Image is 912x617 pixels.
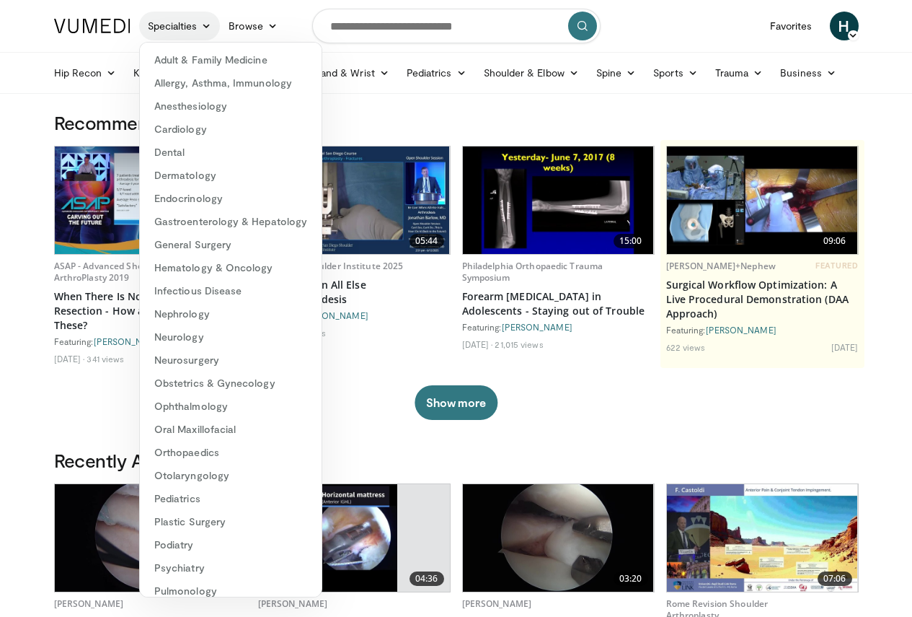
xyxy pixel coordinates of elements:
[462,321,655,333] div: Featuring:
[140,556,322,579] a: Psychiatry
[312,9,601,43] input: Search topics, interventions
[614,234,648,248] span: 15:00
[495,338,543,350] li: 21,015 views
[462,260,603,284] a: Philadelphia Orthopaedic Trauma Symposium
[54,111,859,134] h3: Recommended for You
[140,372,322,395] a: Obstetrics & Gynecology
[463,484,654,592] a: 03:20
[815,261,858,271] span: FEATURED
[830,12,859,40] a: H
[298,310,368,320] a: [PERSON_NAME]
[667,146,858,254] a: 09:06
[87,353,124,364] li: 341 views
[54,353,85,364] li: [DATE]
[55,146,246,254] img: 0ef2f93f-0791-49a9-9ea2-28dde805157c.620x360_q85_upscale.jpg
[220,12,286,40] a: Browse
[463,146,654,254] a: 15:00
[140,510,322,533] a: Plastic Surgery
[54,19,130,33] img: VuMedi Logo
[409,234,444,248] span: 05:44
[140,441,322,464] a: Orthopaedics
[140,349,322,372] a: Neurosurgery
[140,210,322,233] a: Gastroenterology & Hepatology
[305,58,398,87] a: Hand & Wrist
[140,279,322,302] a: Infectious Disease
[140,487,322,510] a: Pediatrics
[259,146,450,254] a: 05:44
[259,146,450,254] img: c75e891b-f162-40e8-b9ca-8ba1293e3b13.620x360_q85_upscale.jpg
[667,146,858,254] img: bcfc90b5-8c69-4b20-afee-af4c0acaf118.620x360_q85_upscale.jpg
[666,278,859,321] a: Surgical Workflow Optimization: A Live Procedural Demonstration (DAA Approach)
[462,598,532,610] a: [PERSON_NAME]
[140,187,322,210] a: Endocrinology
[311,484,397,592] img: cd449402-123d-47f7-b112-52d159f17939.620x360_q85_upscale.jpg
[666,341,706,353] li: 622 views
[140,164,322,187] a: Dermatology
[398,58,475,87] a: Pediatrics
[666,260,776,272] a: [PERSON_NAME]+Nephew
[140,233,322,256] a: General Surgery
[818,234,852,248] span: 09:06
[140,302,322,325] a: Nephrology
[140,118,322,141] a: Cardiology
[462,338,493,350] li: [DATE]
[667,484,858,592] a: 07:06
[140,325,322,349] a: Neurology
[54,289,247,333] a: When There Is Nothing Left: Fusion or Resection - How and When Do We Do These?
[666,324,859,336] div: Featuring:
[140,418,322,441] a: Oral Maxillofacial
[761,12,821,40] a: Favorites
[707,58,772,87] a: Trauma
[831,341,859,353] li: [DATE]
[55,484,246,592] a: 02:23
[645,58,707,87] a: Sports
[54,449,859,472] h3: Recently Added
[94,336,164,346] a: [PERSON_NAME]
[771,58,845,87] a: Business
[55,146,246,254] a: 07:44
[258,310,451,321] div: Featuring:
[140,579,322,603] a: Pulmonology
[415,385,497,420] button: Show more
[139,42,322,598] div: Specialties
[54,598,124,610] a: [PERSON_NAME]
[140,256,322,279] a: Hematology & Oncology
[140,71,322,95] a: Allergy, Asthma, Immunology
[140,48,322,71] a: Adult & Family Medicine
[502,322,572,332] a: [PERSON_NAME]
[462,289,655,318] a: Forearm [MEDICAL_DATA] in Adolescents - Staying out of Trouble
[140,95,322,118] a: Anesthesiology
[54,336,247,347] div: Featuring:
[667,484,858,592] img: 8037028b-5014-4d38-9a8c-71d966c81743.620x360_q85_upscale.jpg
[409,572,444,586] span: 04:36
[463,484,654,592] img: 2649116b-05f8-405c-a48f-a284a947b030.620x360_q85_upscale.jpg
[706,325,776,335] a: [PERSON_NAME]
[140,533,322,556] a: Podiatry
[259,484,450,592] a: 04:36
[140,141,322,164] a: Dental
[818,572,852,586] span: 07:06
[614,572,648,586] span: 03:20
[140,395,322,418] a: Ophthalmology
[463,146,654,254] img: 25619031-145e-4c60-a054-82f5ddb5a1ab.620x360_q85_upscale.jpg
[588,58,645,87] a: Spine
[258,278,451,307] a: Re-Live: When All Else Fails...Arthrodesis
[140,464,322,487] a: Otolaryngology
[475,58,588,87] a: Shoulder & Elbow
[54,260,165,284] a: ASAP - Advanced Shoulder ArthroPlasty 2019
[45,58,125,87] a: Hip Recon
[258,260,404,272] a: San Diego Shoulder Institute 2025
[139,12,221,40] a: Specialties
[258,598,328,610] a: [PERSON_NAME]
[55,484,246,592] img: 926032fc-011e-4e04-90f2-afa899d7eae5.620x360_q85_upscale.jpg
[125,58,213,87] a: Knee Recon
